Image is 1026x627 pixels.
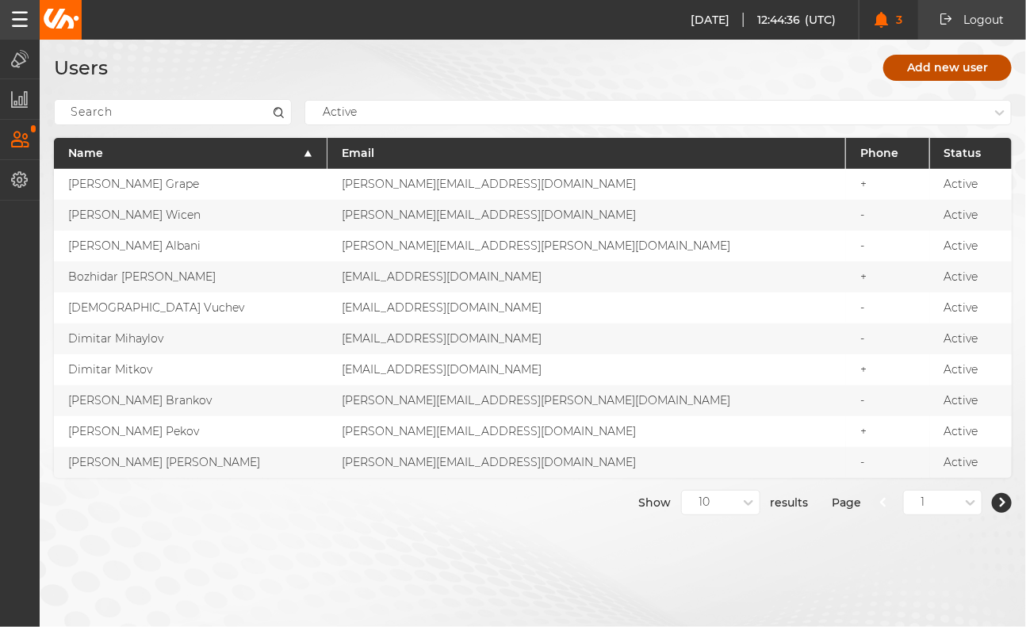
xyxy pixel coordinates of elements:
[638,490,671,515] span: Show
[883,55,1012,81] a: Add new user
[54,99,292,125] input: Search
[889,13,903,27] span: 3
[54,385,327,416] div: [PERSON_NAME] Brankov
[54,53,108,82] h1: Users
[323,105,357,119] div: Active
[54,200,327,231] div: [PERSON_NAME] Wicen
[342,147,831,160] p: Email
[54,354,327,385] div: Dimitar Mitkov
[54,447,1012,478] a: [PERSON_NAME] [PERSON_NAME][PERSON_NAME][EMAIL_ADDRESS][DOMAIN_NAME]-Active
[327,200,846,231] div: [PERSON_NAME][EMAIL_ADDRESS][DOMAIN_NAME]
[930,231,1012,262] div: Active
[54,323,1012,354] a: Dimitar Mihaylov[EMAIL_ADDRESS][DOMAIN_NAME]-Active
[846,354,930,385] div: +
[846,231,930,262] div: -
[327,231,846,262] div: [PERSON_NAME][EMAIL_ADDRESS][PERSON_NAME][DOMAIN_NAME]
[327,169,846,200] div: [PERSON_NAME][EMAIL_ADDRESS][DOMAIN_NAME]
[54,416,327,447] div: [PERSON_NAME] Pekov
[921,496,925,510] div: 1
[691,13,744,27] span: [DATE]
[54,231,327,262] div: [PERSON_NAME] Albani
[846,447,930,478] div: -
[930,416,1012,447] div: Active
[930,200,1012,231] div: Active
[832,490,861,515] span: Page
[327,416,846,447] div: [PERSON_NAME][EMAIL_ADDRESS][DOMAIN_NAME]
[944,147,997,160] p: Status
[846,169,930,200] div: +
[846,416,930,447] div: +
[54,200,1012,231] a: [PERSON_NAME] Wicen[PERSON_NAME][EMAIL_ADDRESS][DOMAIN_NAME]-Active
[68,147,312,160] button: Name
[54,447,327,478] div: [PERSON_NAME] [PERSON_NAME]
[846,262,930,292] div: +
[54,169,1012,200] a: [PERSON_NAME] Grape[PERSON_NAME][EMAIL_ADDRESS][DOMAIN_NAME]+Active
[846,292,930,323] div: -
[54,262,1012,292] a: Bozhidar [PERSON_NAME][EMAIL_ADDRESS][DOMAIN_NAME]+Active
[54,416,1012,447] a: [PERSON_NAME] Pekov[PERSON_NAME][EMAIL_ADDRESS][DOMAIN_NAME]+Active
[930,323,1012,354] div: Active
[930,262,1012,292] div: Active
[42,9,79,29] img: Unibo
[327,323,846,354] div: [EMAIL_ADDRESS][DOMAIN_NAME]
[54,262,327,292] div: Bozhidar [PERSON_NAME]
[54,231,1012,262] a: [PERSON_NAME] Albani[PERSON_NAME][EMAIL_ADDRESS][PERSON_NAME][DOMAIN_NAME]-Active
[699,496,710,510] div: 10
[327,385,846,416] div: [PERSON_NAME][EMAIL_ADDRESS][PERSON_NAME][DOMAIN_NAME]
[846,200,930,231] div: -
[757,13,805,27] span: 12:44:36
[930,169,1012,200] div: Active
[54,385,1012,416] a: [PERSON_NAME] Brankov[PERSON_NAME][EMAIL_ADDRESS][PERSON_NAME][DOMAIN_NAME]-Active
[846,323,930,354] div: -
[846,385,930,416] div: -
[327,354,846,385] div: [EMAIL_ADDRESS][DOMAIN_NAME]
[54,292,1012,323] a: [DEMOGRAPHIC_DATA] Vuchev[EMAIL_ADDRESS][DOMAIN_NAME]-Active
[54,169,327,200] div: [PERSON_NAME] Grape
[770,490,808,515] span: results
[930,385,1012,416] div: Active
[327,292,846,323] div: [EMAIL_ADDRESS][DOMAIN_NAME]
[54,354,1012,385] a: Dimitar Mitkov[EMAIL_ADDRESS][DOMAIN_NAME]+Active
[327,262,846,292] div: [EMAIL_ADDRESS][DOMAIN_NAME]
[805,13,836,27] span: (UTC)
[930,354,1012,385] div: Active
[930,292,1012,323] div: Active
[930,447,1012,478] div: Active
[54,323,327,354] div: Dimitar Mihaylov
[54,292,327,323] div: [DEMOGRAPHIC_DATA] Vuchev
[860,147,915,160] p: Phone
[327,447,846,478] div: [PERSON_NAME][EMAIL_ADDRESS][DOMAIN_NAME]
